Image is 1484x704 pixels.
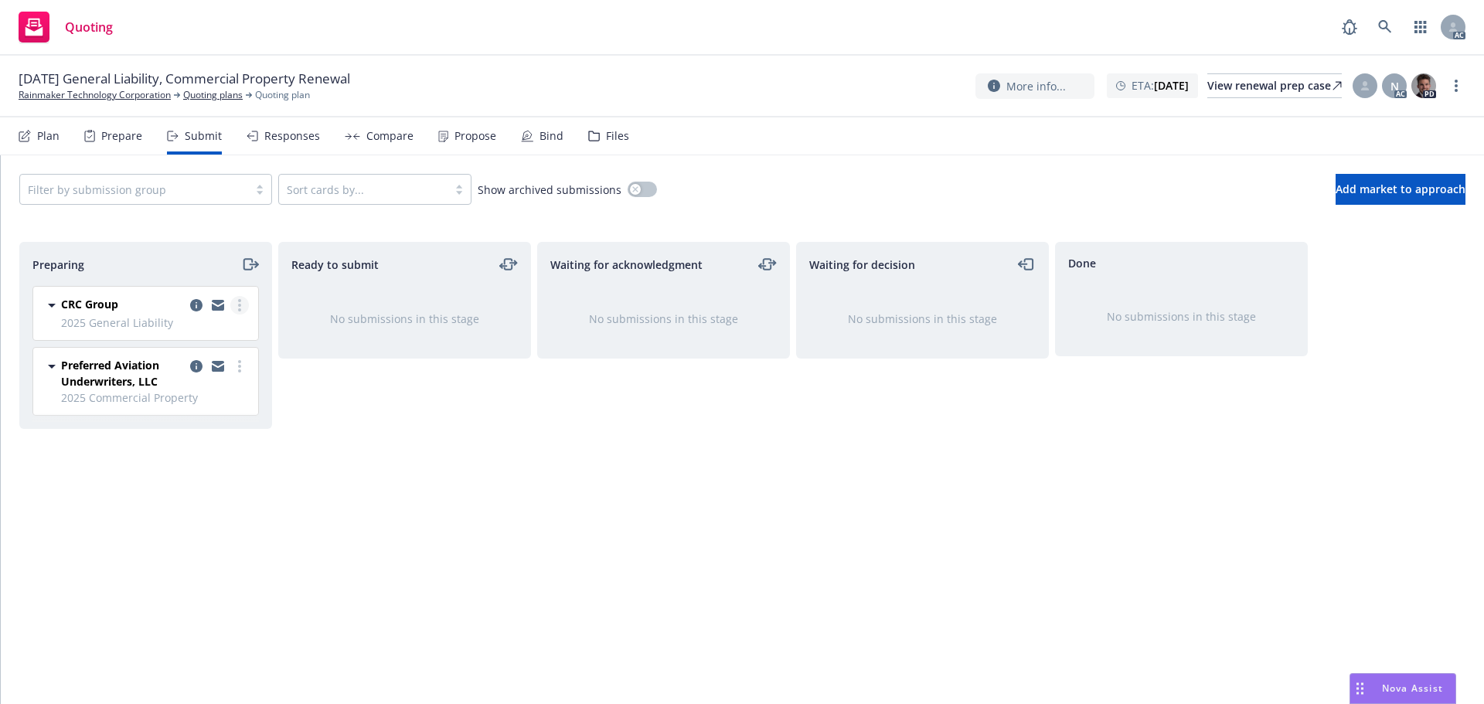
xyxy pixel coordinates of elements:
[478,182,621,198] span: Show archived submissions
[1154,78,1189,93] strong: [DATE]
[65,21,113,33] span: Quoting
[19,70,350,88] span: [DATE] General Liability, Commercial Property Renewal
[209,296,227,315] a: copy logging email
[366,130,414,142] div: Compare
[32,257,84,273] span: Preparing
[606,130,629,142] div: Files
[1350,674,1370,703] div: Drag to move
[291,257,379,273] span: Ready to submit
[454,130,496,142] div: Propose
[1207,74,1342,97] div: View renewal prep case
[61,389,249,406] span: 2025 Commercial Property
[1447,77,1465,95] a: more
[822,311,1023,327] div: No submissions in this stage
[1207,73,1342,98] a: View renewal prep case
[61,296,118,312] span: CRC Group
[1081,308,1282,325] div: No submissions in this stage
[1068,255,1096,271] span: Done
[187,296,206,315] a: copy logging email
[1336,182,1465,196] span: Add market to approach
[499,255,518,274] a: moveLeftRight
[61,357,184,389] span: Preferred Aviation Underwriters, LLC
[37,130,60,142] div: Plan
[539,130,563,142] div: Bind
[1006,78,1066,94] span: More info...
[230,357,249,376] a: more
[209,357,227,376] a: copy logging email
[240,255,259,274] a: moveRight
[1336,174,1465,205] button: Add market to approach
[1132,77,1189,94] span: ETA :
[1350,673,1456,704] button: Nova Assist
[758,255,777,274] a: moveLeftRight
[1390,78,1399,94] span: N
[1405,12,1436,43] a: Switch app
[1411,73,1436,98] img: photo
[550,257,703,273] span: Waiting for acknowledgment
[61,315,249,331] span: 2025 General Liability
[183,88,243,102] a: Quoting plans
[1370,12,1401,43] a: Search
[304,311,505,327] div: No submissions in this stage
[975,73,1094,99] button: More info...
[1017,255,1036,274] a: moveLeft
[101,130,142,142] div: Prepare
[230,296,249,315] a: more
[563,311,764,327] div: No submissions in this stage
[1334,12,1365,43] a: Report a Bug
[1382,682,1443,695] span: Nova Assist
[264,130,320,142] div: Responses
[19,88,171,102] a: Rainmaker Technology Corporation
[809,257,915,273] span: Waiting for decision
[185,130,222,142] div: Submit
[255,88,310,102] span: Quoting plan
[12,5,119,49] a: Quoting
[187,357,206,376] a: copy logging email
